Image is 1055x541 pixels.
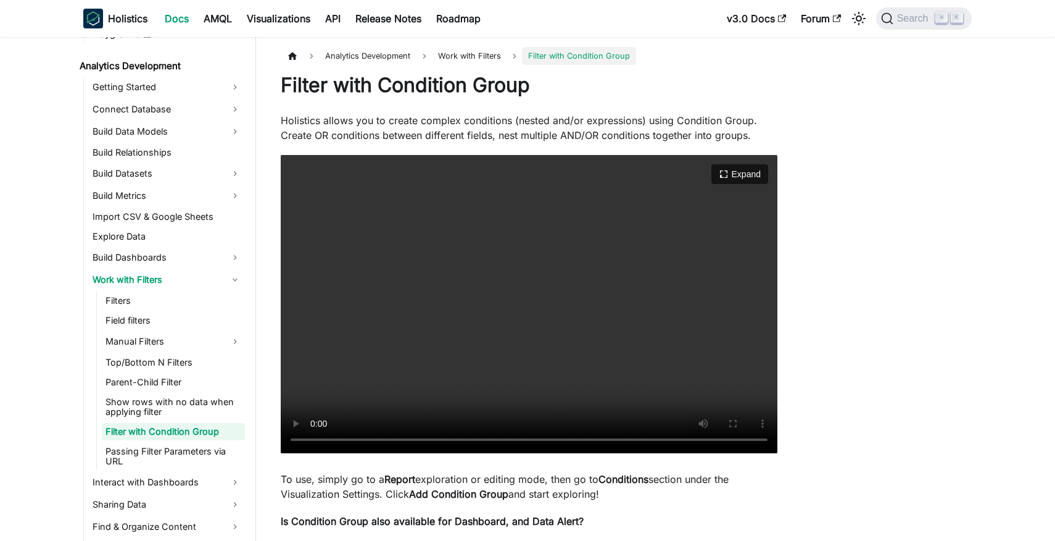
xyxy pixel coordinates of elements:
[893,13,936,24] span: Search
[384,473,415,485] strong: Report
[102,354,245,371] a: Top/Bottom N Filters
[102,332,245,351] a: Manual Filters
[89,186,245,206] a: Build Metrics
[102,423,245,440] a: Filter with Condition Group
[409,488,508,500] strong: Add Condition Group
[89,164,245,183] a: Build Datasets
[108,11,147,26] b: Holistics
[711,164,768,184] button: Expand video
[429,9,488,28] a: Roadmap
[951,12,963,23] kbd: K
[89,99,245,119] a: Connect Database
[196,9,239,28] a: AMQL
[849,9,869,28] button: Switch between dark and light mode (currently light mode)
[318,9,348,28] a: API
[102,312,245,329] a: Field filters
[76,57,245,75] a: Analytics Development
[793,9,848,28] a: Forum
[89,77,245,97] a: Getting Started
[281,47,304,65] a: Home page
[89,208,245,225] a: Import CSV & Google Sheets
[281,155,777,453] video: Your browser does not support embedding video, but you can .
[281,113,777,143] p: Holistics allows you to create complex conditions (nested and/or expressions) using Condition Gro...
[89,144,245,161] a: Build Relationships
[281,472,777,501] p: To use, simply go to a exploration or editing mode, then go to section under the Visualization Se...
[102,393,245,421] a: Show rows with no data when applying filter
[281,73,777,98] h1: Filter with Condition Group
[89,248,245,267] a: Build Dashboards
[319,47,416,65] span: Analytics Development
[239,9,318,28] a: Visualizations
[102,292,245,309] a: Filters
[89,495,245,514] a: Sharing Data
[89,122,245,141] a: Build Data Models
[935,12,948,23] kbd: ⌘
[83,9,103,28] img: Holistics
[102,443,245,470] a: Passing Filter Parameters via URL
[348,9,429,28] a: Release Notes
[89,228,245,245] a: Explore Data
[598,473,648,485] strong: Conditions
[71,37,256,541] nav: Docs sidebar
[432,47,507,65] span: Work with Filters
[876,7,972,30] button: Search (Command+K)
[89,472,245,492] a: Interact with Dashboards
[281,515,584,527] strong: Is Condition Group also available for Dashboard, and Data Alert?
[89,517,245,537] a: Find & Organize Content
[281,47,777,65] nav: Breadcrumbs
[522,47,636,65] span: Filter with Condition Group
[719,9,793,28] a: v3.0 Docs
[89,270,245,290] a: Work with Filters
[157,9,196,28] a: Docs
[102,374,245,391] a: Parent-Child Filter
[83,9,147,28] a: HolisticsHolistics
